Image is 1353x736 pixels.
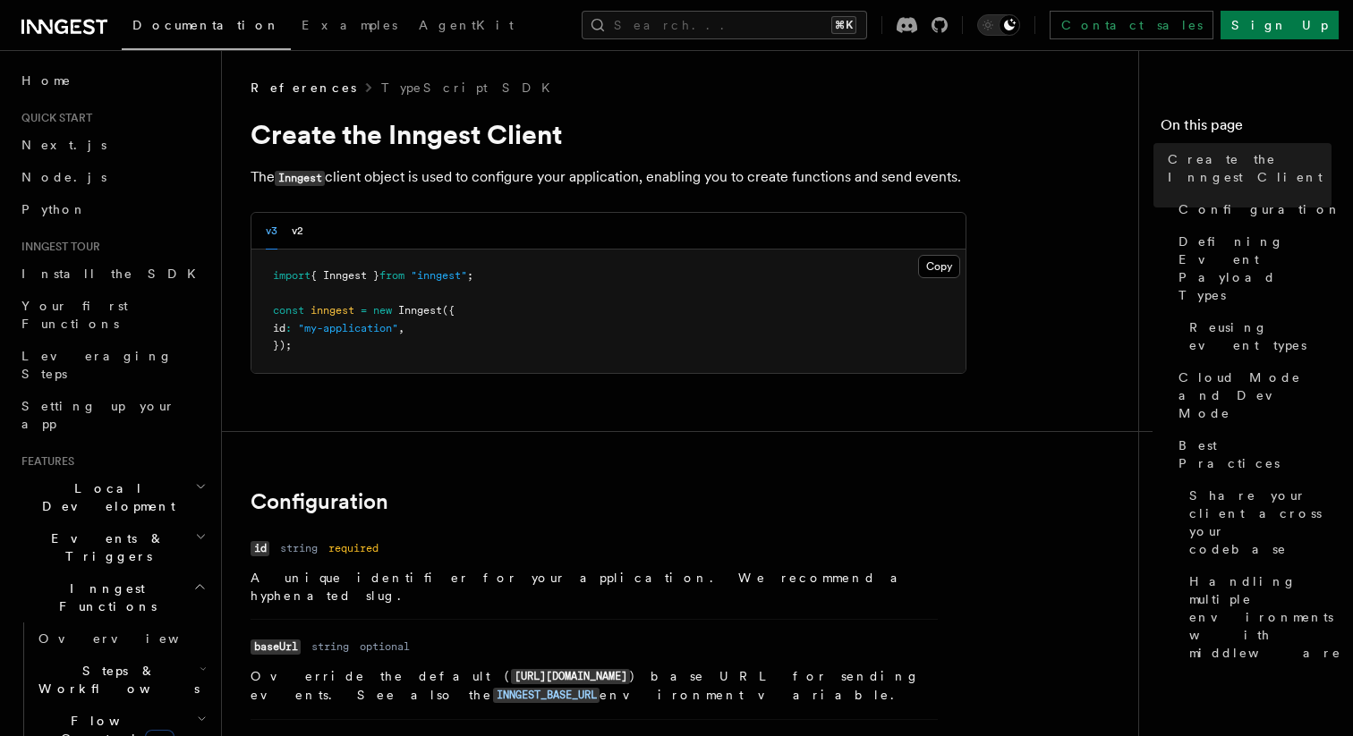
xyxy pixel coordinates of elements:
a: Install the SDK [14,258,210,290]
a: Reusing event types [1182,311,1332,361]
button: Copy [918,255,960,278]
span: Install the SDK [21,266,207,281]
h4: On this page [1161,114,1332,143]
dd: string [311,639,349,654]
span: id [273,322,285,334]
span: , [398,322,404,334]
dd: required [328,541,379,555]
span: { Inngest } [311,269,379,282]
span: Configuration [1179,200,1341,218]
a: Home [14,64,210,97]
span: Steps & Workflows [31,662,200,698]
a: TypeScript SDK [381,79,561,97]
kbd: ⌘K [831,16,856,34]
span: Features [14,454,74,469]
button: Events & Triggers [14,522,210,572]
span: Documentation [132,18,280,32]
button: Local Development [14,472,210,522]
span: ; [467,269,473,282]
a: Setting up your app [14,390,210,440]
span: Home [21,72,72,89]
p: A unique identifier for your application. We recommend a hyphenated slug. [251,569,938,605]
span: }); [273,339,292,351]
span: Setting up your app [21,399,175,431]
span: Handling multiple environments with middleware [1189,572,1341,662]
span: Cloud Mode and Dev Mode [1179,368,1332,422]
a: Next.js [14,129,210,161]
span: inngest [311,304,354,317]
a: Contact sales [1050,11,1213,39]
code: INNGEST_BASE_URL [493,688,600,703]
span: new [373,304,392,317]
span: Reusing event types [1189,318,1332,354]
a: Examples [291,5,408,48]
code: Inngest [275,171,325,186]
span: Inngest tour [14,240,100,254]
span: Python [21,202,87,216]
a: Sign Up [1221,11,1339,39]
span: Events & Triggers [14,529,195,565]
span: const [273,304,304,317]
span: Node.js [21,170,106,184]
span: Examples [302,18,397,32]
dd: optional [360,639,410,654]
span: Quick start [14,111,92,125]
span: Local Development [14,479,195,515]
button: Steps & Workflows [31,655,210,705]
span: Inngest [398,304,442,317]
a: Share your client across your codebase [1182,479,1332,565]
span: "my-application" [298,322,398,334]
a: Your first Functions [14,290,210,340]
p: Override the default ( ) base URL for sending events. See also the environment variable. [251,667,938,705]
span: Create the Inngest Client [1168,150,1332,186]
span: from [379,269,404,282]
a: INNGEST_BASE_URL [493,688,600,702]
span: Leveraging Steps [21,349,173,381]
a: Node.js [14,161,210,193]
span: Inngest Functions [14,579,193,615]
span: Overview [38,631,223,646]
a: Configuration [1171,193,1332,225]
h1: Create the Inngest Client [251,118,966,150]
span: Best Practices [1179,436,1332,472]
dd: string [280,541,318,555]
span: References [251,79,356,97]
button: v3 [266,213,277,250]
span: "inngest" [411,269,467,282]
p: The client object is used to configure your application, enabling you to create functions and sen... [251,165,966,190]
a: Cloud Mode and Dev Mode [1171,361,1332,429]
code: baseUrl [251,639,301,655]
a: Documentation [122,5,291,50]
button: v2 [292,213,303,250]
code: id [251,541,269,556]
a: Configuration [251,489,388,514]
span: Share your client across your codebase [1189,486,1332,558]
button: Search...⌘K [582,11,867,39]
a: Python [14,193,210,225]
a: Create the Inngest Client [1161,143,1332,193]
span: Your first Functions [21,299,128,331]
span: import [273,269,311,282]
span: AgentKit [419,18,514,32]
a: AgentKit [408,5,524,48]
a: Defining Event Payload Types [1171,225,1332,311]
a: Leveraging Steps [14,340,210,390]
a: Overview [31,622,210,655]
button: Inngest Functions [14,572,210,622]
a: Handling multiple environments with middleware [1182,565,1332,669]
a: Best Practices [1171,429,1332,479]
button: Toggle dark mode [977,14,1020,36]
code: [URL][DOMAIN_NAME] [511,669,630,684]
span: ({ [442,304,455,317]
span: = [361,304,367,317]
span: Next.js [21,138,106,152]
span: Defining Event Payload Types [1179,233,1332,304]
span: : [285,322,292,334]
